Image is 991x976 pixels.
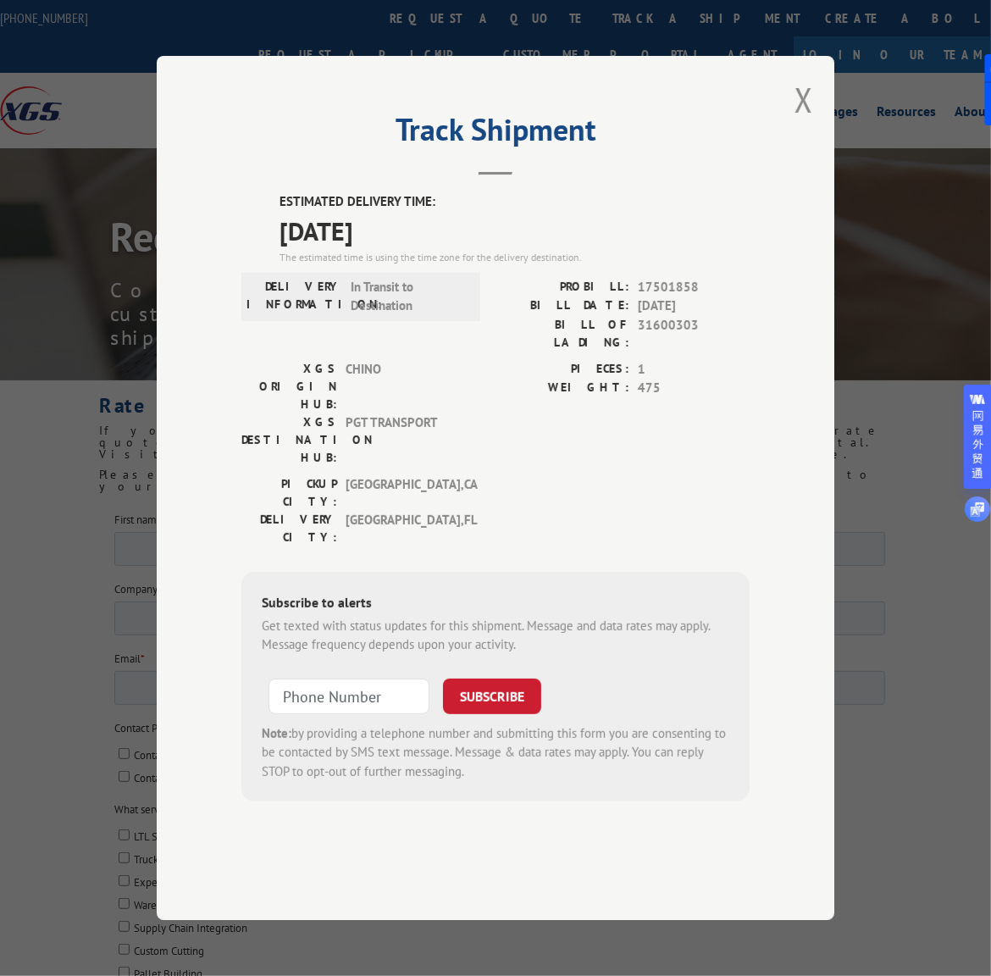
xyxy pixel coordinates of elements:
span: [GEOGRAPHIC_DATA] , FL [346,511,460,546]
h2: Track Shipment [241,118,750,150]
label: DELIVERY INFORMATION: [246,278,342,316]
span: LTL, Truckload & Warehousing [19,569,158,584]
input: LTL & Warehousing [4,546,15,557]
input: Drayage [4,592,15,603]
span: Supply Chain Integration [19,409,133,424]
div: Subscribe to alerts [262,592,729,617]
input: Contact by Email [4,236,15,247]
span: Warehousing [19,386,79,401]
input: Pallet Building [4,455,15,466]
input: Enter your Zip or Postal Code [389,643,771,677]
span: Drayage [19,592,58,607]
input: Buyer [4,501,15,512]
span: Total Weight [389,832,446,846]
span: Total Operations [19,524,94,538]
button: Close modal [794,77,813,122]
span: LTL Shipping [19,318,78,332]
span: CHINO [346,360,460,413]
label: DELIVERY CITY: [241,511,337,546]
input: Truckload [4,341,15,352]
span: [GEOGRAPHIC_DATA] , CA [346,475,460,511]
input: Pick and Pack Solutions [4,478,15,489]
input: Expedited Shipping [4,363,15,374]
label: PICKUP CITY: [241,475,337,511]
strong: Note: [262,725,291,741]
span: Pick and Pack Solutions [19,478,127,492]
input: Supply Chain Integration [4,409,15,420]
input: Total Operations [4,524,15,535]
span: Account Number (if applicable) [389,70,534,85]
input: LTL Shipping [4,318,15,329]
label: XGS DESTINATION HUB: [241,413,337,467]
span: Contact by Email [19,236,97,251]
span: Buyer [19,501,47,515]
span: LTL & Warehousing [19,546,108,561]
span: 475 [638,379,750,398]
div: The estimated time is using the time zone for the delivery destination. [280,250,750,265]
span: In Transit to Destination [351,278,465,316]
label: BILL OF LADING: [495,316,629,352]
label: ESTIMATED DELIVERY TIME: [280,192,750,212]
label: PIECES: [495,360,629,380]
span: Destination Zip Code [389,624,484,638]
span: Custom Cutting [19,432,90,446]
span: Expedited Shipping [19,363,110,378]
input: Phone Number [269,679,429,714]
span: Pallet Building [19,455,88,469]
button: SUBSCRIBE [443,679,541,714]
span: 1 [638,360,750,380]
span: 17501858 [638,278,750,297]
div: by providing a telephone number and submitting this form you are consenting to be contacted by SM... [262,724,729,782]
label: XGS ORIGIN HUB: [241,360,337,413]
input: LTL, Truckload & Warehousing [4,569,15,580]
input: Custom Cutting [4,432,15,443]
span: Truckload [19,341,64,355]
label: PROBILL: [495,278,629,297]
label: WEIGHT: [495,379,629,398]
span: PGT TRANSPORT [346,413,460,467]
span: Contact by Phone [19,259,100,274]
span: [DATE] [638,297,750,316]
input: Warehousing [4,386,15,397]
span: Last name [389,1,436,15]
div: Get texted with status updates for this shipment. Message and data rates may apply. Message frequ... [262,617,729,655]
input: Contact by Phone [4,259,15,270]
label: BILL DATE: [495,297,629,316]
span: Phone number [389,140,457,154]
em: Applies to rolled carpet and carpet tile only. [2,921,178,933]
span: 31600303 [638,316,750,352]
span: [DATE] [280,212,750,250]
